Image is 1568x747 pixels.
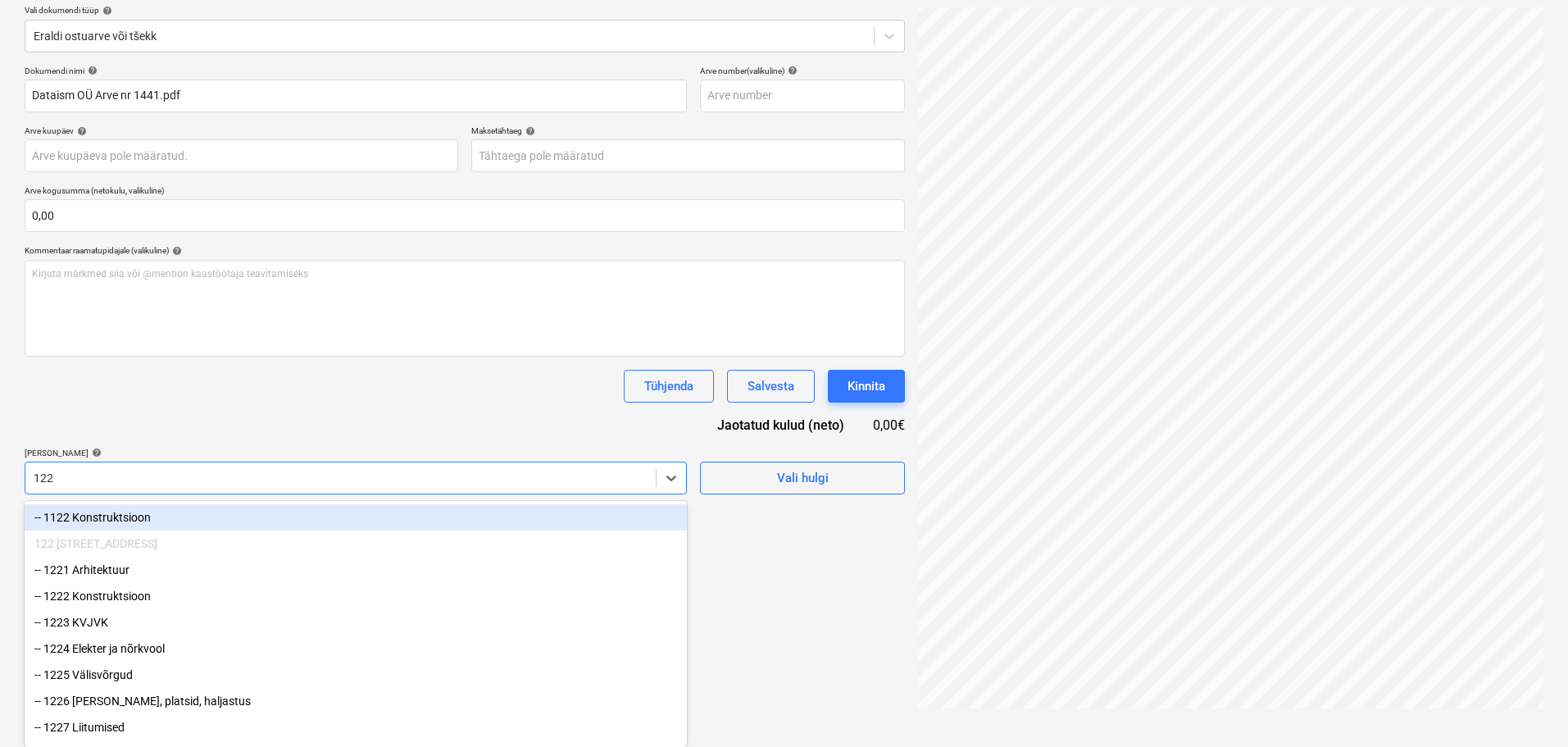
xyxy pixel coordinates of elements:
[25,531,687,557] div: 122 [STREET_ADDRESS]
[522,126,535,136] span: help
[748,376,794,397] div: Salvesta
[471,139,905,172] input: Tähtaega pole määratud
[25,635,687,662] div: -- 1224 Elekter ja nõrkvool
[25,714,687,740] div: -- 1227 Liitumised
[700,462,905,494] button: Vali hulgi
[700,66,905,76] div: Arve number (valikuline)
[25,245,905,256] div: Kommentaar raamatupidajale (valikuline)
[848,376,885,397] div: Kinnita
[169,246,182,256] span: help
[25,609,687,635] div: -- 1223 KVJVK
[25,448,687,458] div: [PERSON_NAME]
[727,370,815,403] button: Salvesta
[700,80,905,112] input: Arve number
[25,583,687,609] div: -- 1222 Konstruktsioon
[25,80,687,112] input: Dokumendi nimi
[784,66,798,75] span: help
[25,66,687,76] div: Dokumendi nimi
[777,467,829,489] div: Vali hulgi
[870,416,905,435] div: 0,00€
[624,370,714,403] button: Tühjenda
[828,370,905,403] button: Kinnita
[25,688,687,714] div: -- 1226 Teed, platsid, haljastus
[25,125,458,136] div: Arve kuupäev
[644,376,693,397] div: Tühjenda
[25,504,687,531] div: -- 1122 Konstruktsioon
[74,126,87,136] span: help
[25,688,687,714] div: -- 1226 [PERSON_NAME], platsid, haljastus
[25,557,687,583] div: -- 1221 Arhitektuur
[84,66,98,75] span: help
[25,199,905,232] input: Arve kogusumma (netokulu, valikuline)
[25,531,687,557] div: 122 Viieaia tee 28
[89,448,102,458] span: help
[692,416,870,435] div: Jaotatud kulud (neto)
[471,125,905,136] div: Maksetähtaeg
[99,6,112,16] span: help
[25,5,905,16] div: Vali dokumendi tüüp
[25,185,905,199] p: Arve kogusumma (netokulu, valikuline)
[25,662,687,688] div: -- 1225 Välisvõrgud
[25,139,458,172] input: Arve kuupäeva pole määratud.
